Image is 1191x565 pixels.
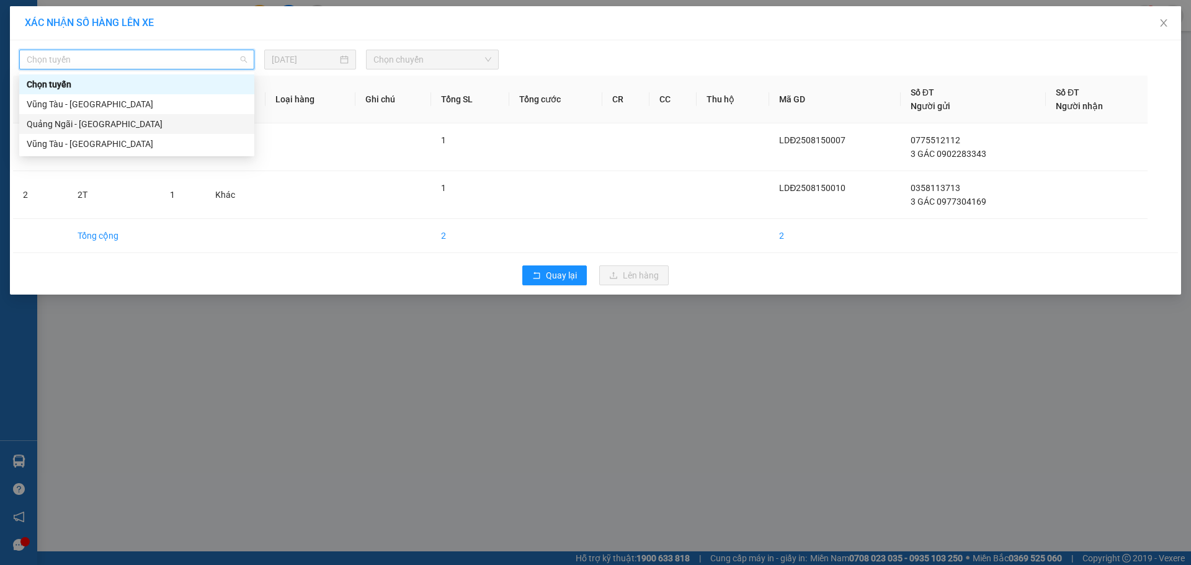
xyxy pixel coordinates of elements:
div: Vũng Tàu - Quảng Ngãi [19,94,254,114]
td: 2 [769,219,901,253]
span: Quay lại [546,269,577,282]
span: close [1159,18,1169,28]
th: Tổng cước [509,76,603,123]
td: Tổng cộng [68,219,160,253]
span: LDĐ2508150010 [779,183,845,193]
td: 2 [13,171,68,219]
span: Chọn tuyến [27,50,247,69]
th: Tổng SL [431,76,509,123]
span: 0775512112 [911,135,960,145]
input: 15/08/2025 [272,53,337,66]
span: 1 [441,183,446,193]
th: Ghi chú [355,76,431,123]
span: LDĐ2508150007 [779,135,845,145]
span: rollback [532,271,541,281]
button: uploadLên hàng [599,265,669,285]
button: rollbackQuay lại [522,265,587,285]
div: Chọn tuyến [19,74,254,94]
th: Thu hộ [697,76,769,123]
td: 2 [431,219,509,253]
div: Quảng Ngãi - [GEOGRAPHIC_DATA] [27,117,247,131]
span: 3 GÁC 0902283343 [911,149,986,159]
span: 0358113713 [911,183,960,193]
span: Số ĐT [1056,87,1079,97]
span: 1 [441,135,446,145]
td: 1 [13,123,68,171]
th: STT [13,76,68,123]
div: Vũng Tàu - [GEOGRAPHIC_DATA] [27,137,247,151]
span: 3 GÁC 0977304169 [911,197,986,207]
span: Chọn chuyến [373,50,491,69]
th: Mã GD [769,76,901,123]
div: Quảng Ngãi - Vũng Tàu [19,114,254,134]
span: Người nhận [1056,101,1103,111]
td: 2T [68,171,160,219]
th: CR [602,76,649,123]
span: Người gửi [911,101,950,111]
div: Vũng Tàu - Quảng Ngãi [19,134,254,154]
button: Close [1146,6,1181,41]
span: XÁC NHẬN SỐ HÀNG LÊN XE [25,17,154,29]
div: Chọn tuyến [27,78,247,91]
th: Loại hàng [265,76,355,123]
span: Số ĐT [911,87,934,97]
div: Vũng Tàu - [GEOGRAPHIC_DATA] [27,97,247,111]
th: CC [649,76,697,123]
span: 1 [170,190,175,200]
td: Khác [205,171,265,219]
